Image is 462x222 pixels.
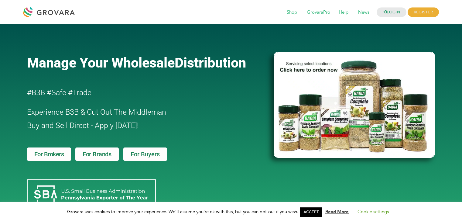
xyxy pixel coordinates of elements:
[34,151,64,157] span: For Brokers
[282,7,301,18] span: Shop
[27,147,71,161] a: For Brokers
[131,151,160,157] span: For Buyers
[27,121,139,130] span: Buy and Sell Direct - Apply [DATE]!
[123,147,167,161] a: For Buyers
[358,209,389,215] a: Cookie settings
[334,7,353,18] span: Help
[282,9,301,16] a: Shop
[377,8,406,17] a: LOGIN
[303,7,334,18] span: GrovaraPro
[27,86,239,99] h2: #B3B #Safe #Trade
[175,55,246,71] span: Distribution
[27,55,175,71] span: Manage Your Wholesale
[27,108,166,116] span: Experience B3B & Cut Out The Middleman
[334,9,353,16] a: Help
[325,209,349,215] a: Read More
[67,209,395,215] span: Grovara uses cookies to improve your experience. We'll assume you're ok with this, but you can op...
[354,9,374,16] a: News
[354,7,374,18] span: News
[300,207,322,217] a: ACCEPT
[75,147,119,161] a: For Brands
[303,9,334,16] a: GrovaraPro
[408,8,439,17] span: REGISTER
[83,151,111,157] span: For Brands
[27,55,264,71] a: Manage Your WholesaleDistribution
